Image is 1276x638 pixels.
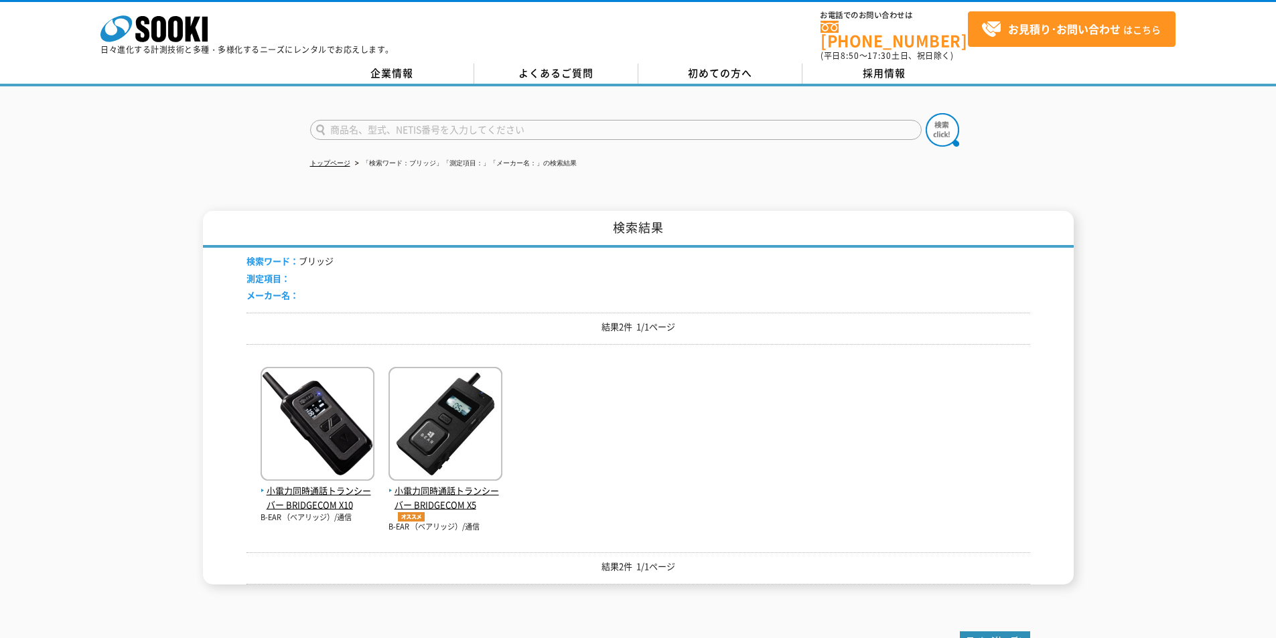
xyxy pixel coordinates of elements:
span: メーカー名： [246,289,299,301]
p: 日々進化する計測技術と多種・多様化するニーズにレンタルでお応えします。 [100,46,394,54]
li: 「検索ワード：ブリッジ」「測定項目：」「メーカー名：」の検索結果 [352,157,577,171]
a: よくあるご質問 [474,64,638,84]
span: 測定項目： [246,272,290,285]
p: 結果2件 1/1ページ [246,320,1030,334]
input: 商品名、型式、NETIS番号を入力してください [310,120,922,140]
span: 検索ワード： [246,254,299,267]
p: 結果2件 1/1ページ [246,560,1030,574]
a: お見積り･お問い合わせはこちら [968,11,1176,47]
a: 企業情報 [310,64,474,84]
p: B-EAR （ベアリッジ）/通信 [261,512,374,524]
a: [PHONE_NUMBER] [821,21,968,48]
span: 初めての方へ [688,66,752,80]
a: 採用情報 [802,64,967,84]
strong: お見積り･お問い合わせ [1008,21,1121,37]
a: 小電力同時通話トランシーバー BRIDGECOM X5オススメ [388,470,502,521]
span: 17:30 [867,50,892,62]
span: 小電力同時通話トランシーバー BRIDGECOM X5 [388,484,502,522]
h1: 検索結果 [203,211,1074,248]
span: 小電力同時通話トランシーバー BRIDGECOM X10 [261,484,374,512]
a: 初めての方へ [638,64,802,84]
img: btn_search.png [926,113,959,147]
a: トップページ [310,159,350,167]
span: 8:50 [841,50,859,62]
span: (平日 ～ 土日、祝日除く) [821,50,953,62]
img: BRIDGECOM X10 [261,367,374,484]
li: ブリッジ [246,254,334,268]
a: 小電力同時通話トランシーバー BRIDGECOM X10 [261,470,374,511]
span: お電話でのお問い合わせは [821,11,968,19]
img: オススメ [395,512,428,522]
span: はこちら [981,19,1161,39]
p: B-EAR （ベアリッジ）/通信 [388,522,502,533]
img: BRIDGECOM X5 [388,367,502,484]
